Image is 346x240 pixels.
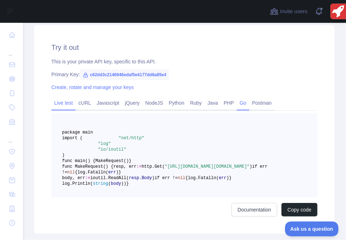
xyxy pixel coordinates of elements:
[85,176,90,181] span: :=
[280,7,307,16] span: Invite users
[285,221,339,236] iframe: Toggle Customer Support
[231,203,277,216] a: Documentation
[108,170,116,175] span: err
[62,181,93,186] span: log.Println(
[165,164,250,169] span: "[URL][DOMAIN_NAME][DOMAIN_NAME]"
[62,164,113,169] span: func MakeRequest() {
[96,158,129,163] span: MakeRequest()
[51,84,134,90] a: Create, rotate and manage your keys
[51,58,317,65] div: This is your private API key, specific to this API.
[93,181,108,186] span: string
[227,176,229,181] span: )
[98,141,111,146] span: "log"
[219,176,227,181] span: err
[113,164,137,169] span: resp, err
[126,181,129,186] span: }
[62,176,85,181] span: body, err
[185,176,188,181] span: {
[116,170,118,175] span: )
[75,170,77,175] span: {
[62,130,93,135] span: package main
[98,147,126,152] span: "io/ioutil"
[281,203,317,216] button: Copy code
[221,97,237,109] a: PHP
[187,97,205,109] a: Ruby
[77,170,108,175] span: log.Fatalln(
[121,181,126,186] span: ))
[269,6,309,17] button: Invite users
[62,153,65,158] span: )
[137,164,142,169] span: :=
[62,158,96,163] span: func main() {
[80,69,169,80] span: c62dd3c2146946edaf5e4177dd6a85e4
[118,136,144,141] span: "net/http"
[129,158,131,163] span: }
[142,164,165,169] span: http.Get(
[6,130,17,144] div: ...
[108,181,111,186] span: (
[51,71,317,78] div: Primary Key:
[51,42,317,52] h2: Try it out
[111,181,121,186] span: body
[62,136,83,141] span: import (
[51,97,76,109] a: Live test
[166,97,187,109] a: Python
[122,97,142,109] a: jQuery
[118,170,121,175] span: }
[154,176,178,181] span: if err !=
[90,176,129,181] span: ioutil.ReadAll(
[229,176,231,181] span: }
[152,176,154,181] span: )
[188,176,219,181] span: log.Fatalln(
[205,97,221,109] a: Java
[94,97,122,109] a: Javascript
[250,164,252,169] span: )
[129,176,152,181] span: resp.Body
[178,176,185,181] span: nil
[67,170,75,175] span: nil
[6,43,17,57] div: ...
[76,97,94,109] a: cURL
[142,97,166,109] a: NodeJS
[249,97,275,109] a: Postman
[237,97,249,109] a: Go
